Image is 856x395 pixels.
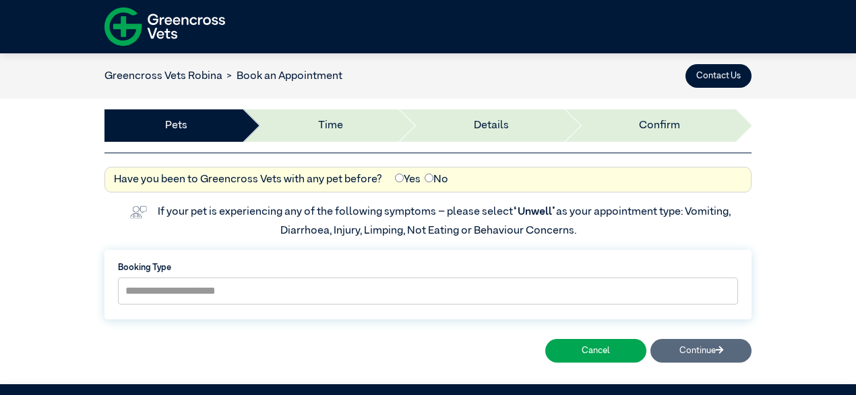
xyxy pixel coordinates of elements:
[425,174,433,182] input: No
[114,172,382,188] label: Have you been to Greencross Vets with any pet before?
[158,207,733,236] label: If your pet is experiencing any of the following symptoms – please select as your appointment typ...
[425,172,448,188] label: No
[513,207,556,217] span: “Unwell”
[104,3,225,50] img: f-logo
[395,172,421,188] label: Yes
[165,117,187,134] a: Pets
[104,68,342,84] nav: breadcrumb
[104,71,222,82] a: Greencross Vets Robina
[545,339,646,363] button: Cancel
[685,64,752,88] button: Contact Us
[118,261,738,274] label: Booking Type
[222,68,342,84] li: Book an Appointment
[395,174,404,182] input: Yes
[125,201,151,223] img: vet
